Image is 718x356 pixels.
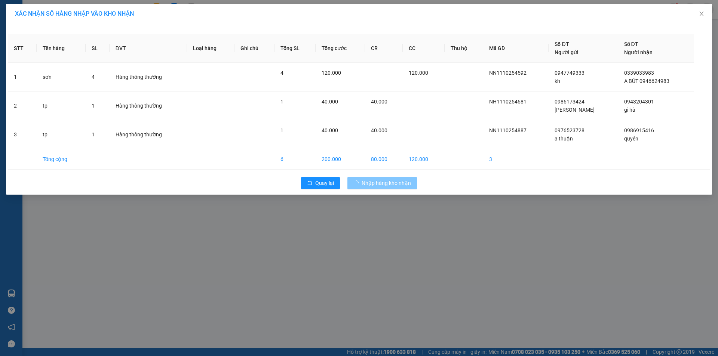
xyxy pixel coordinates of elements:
[555,41,569,47] span: Số ĐT
[316,34,365,63] th: Tổng cước
[110,92,187,120] td: Hàng thông thường
[555,78,560,84] span: kh
[37,120,86,149] td: tp
[555,99,584,105] span: 0986173424
[280,70,283,76] span: 4
[316,149,365,170] td: 200.000
[274,149,316,170] td: 6
[110,63,187,92] td: Hàng thông thường
[37,34,86,63] th: Tên hàng
[624,41,638,47] span: Số ĐT
[322,127,338,133] span: 40.000
[8,92,37,120] td: 2
[555,136,573,142] span: a thuận
[624,136,638,142] span: quyên
[555,49,579,55] span: Người gửi
[483,34,549,63] th: Mã GD
[37,92,86,120] td: tp
[315,179,334,187] span: Quay lại
[624,49,653,55] span: Người nhận
[403,149,445,170] td: 120.000
[365,34,403,63] th: CR
[691,4,712,25] button: Close
[86,34,110,63] th: SL
[347,177,417,189] button: Nhập hàng kho nhận
[489,127,527,133] span: NN1110254887
[187,34,234,63] th: Loại hàng
[37,63,86,92] td: sơn
[307,180,312,186] span: rollback
[301,177,340,189] button: rollbackQuay lại
[362,179,411,187] span: Nhập hàng kho nhận
[489,70,527,76] span: NN1110254592
[4,40,10,77] img: logo
[92,74,95,80] span: 4
[110,34,187,63] th: ĐVT
[624,127,654,133] span: 0986915416
[624,78,669,84] span: A BÚT 0946624983
[12,32,67,57] span: [GEOGRAPHIC_DATA], [GEOGRAPHIC_DATA] ↔ [GEOGRAPHIC_DATA]
[110,120,187,149] td: Hàng thông thường
[624,70,654,76] span: 0339033983
[699,11,705,17] span: close
[624,99,654,105] span: 0943204301
[371,99,387,105] span: 40.000
[483,149,549,170] td: 3
[234,34,274,63] th: Ghi chú
[489,99,527,105] span: NH1110254681
[8,34,37,63] th: STT
[403,34,445,63] th: CC
[624,107,635,113] span: gì hà
[8,120,37,149] td: 3
[555,107,595,113] span: [PERSON_NAME]
[322,70,341,76] span: 120.000
[353,180,362,186] span: loading
[15,10,134,17] span: XÁC NHẬN SỐ HÀNG NHẬP VÀO KHO NHẬN
[12,6,66,30] strong: CHUYỂN PHÁT NHANH AN PHÚ QUÝ
[92,131,95,137] span: 1
[365,149,403,170] td: 80.000
[445,34,483,63] th: Thu hộ
[555,70,584,76] span: 0947749333
[37,149,86,170] td: Tổng cộng
[409,70,428,76] span: 120.000
[280,99,283,105] span: 1
[555,127,584,133] span: 0976523728
[92,103,95,109] span: 1
[274,34,316,63] th: Tổng SL
[280,127,283,133] span: 1
[322,99,338,105] span: 40.000
[8,63,37,92] td: 1
[371,127,387,133] span: 40.000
